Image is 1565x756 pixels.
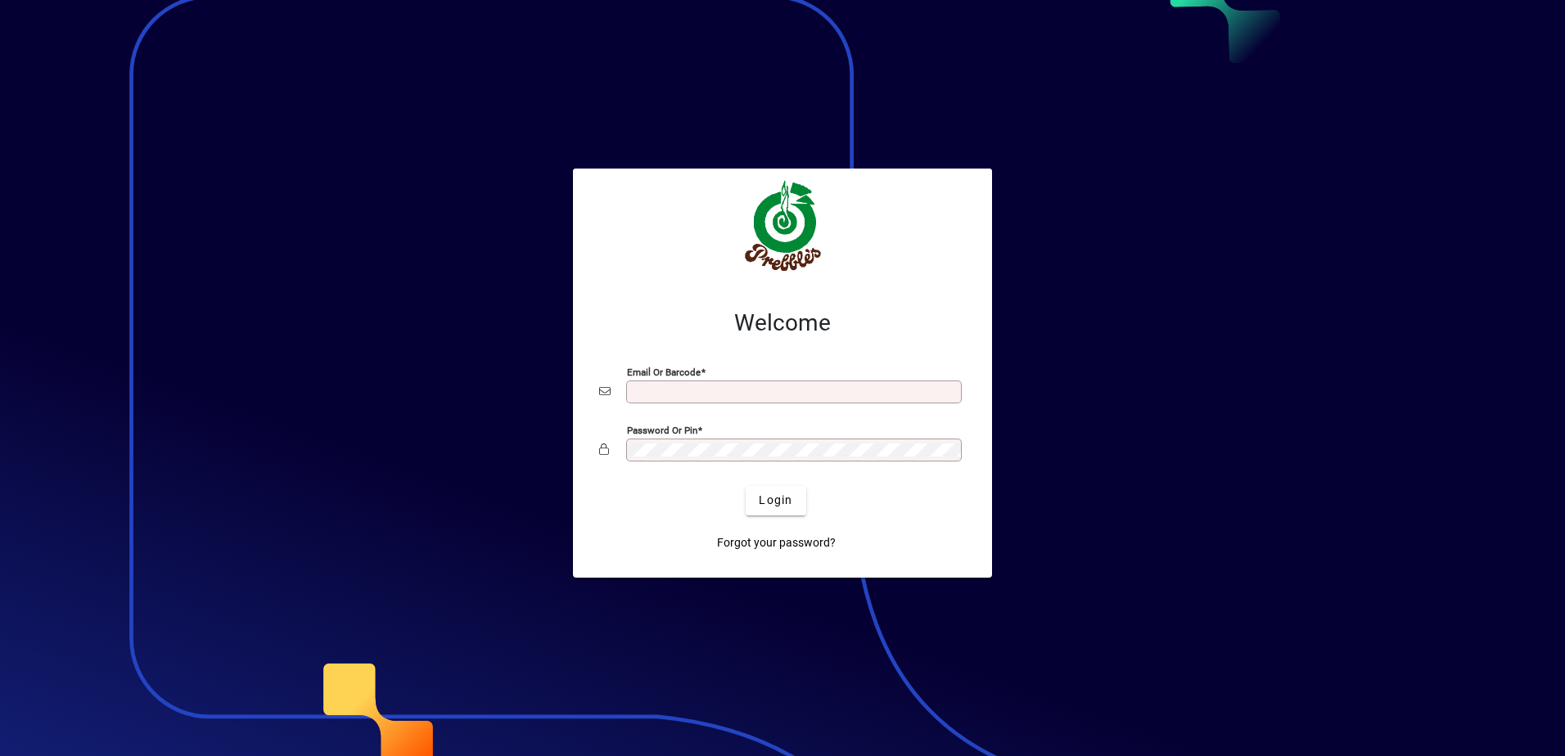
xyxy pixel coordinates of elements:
button: Login [746,486,805,515]
mat-label: Password or Pin [627,424,697,435]
span: Forgot your password? [717,534,836,551]
span: Login [759,492,792,509]
mat-label: Email or Barcode [627,366,701,377]
a: Forgot your password? [710,529,842,558]
h2: Welcome [599,309,966,337]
